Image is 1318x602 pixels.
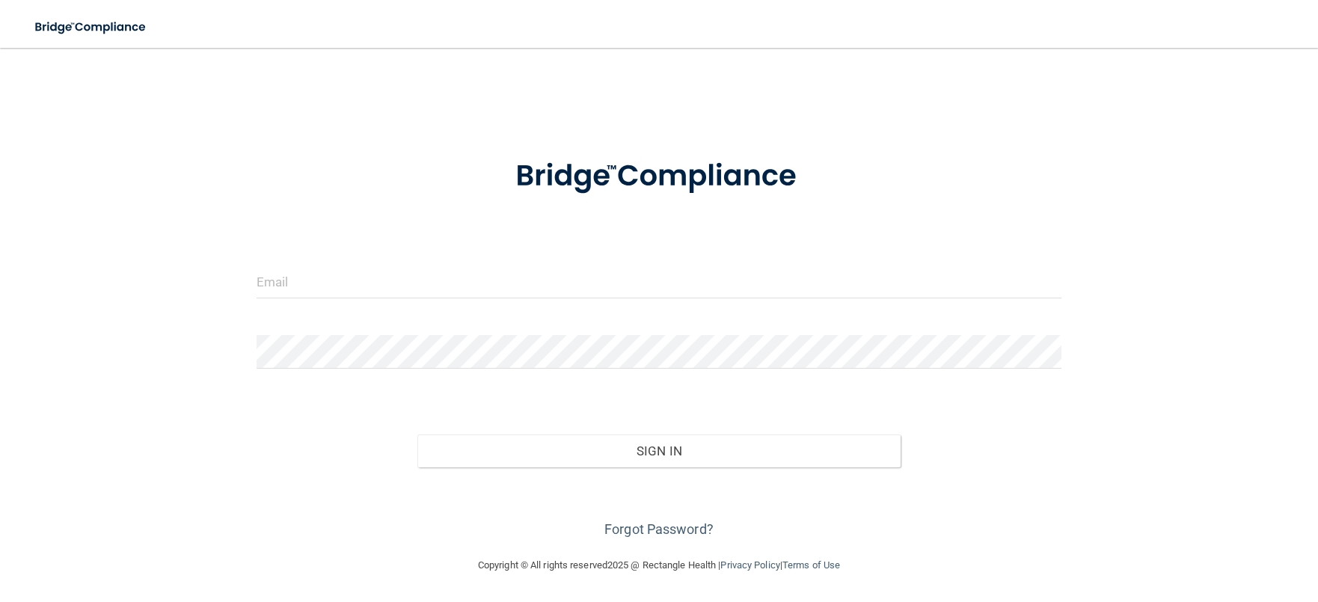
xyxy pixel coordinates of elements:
[604,521,714,537] a: Forgot Password?
[417,434,901,467] button: Sign In
[257,265,1062,298] input: Email
[22,12,160,43] img: bridge_compliance_login_screen.278c3ca4.svg
[386,541,932,589] div: Copyright © All rights reserved 2025 @ Rectangle Health | |
[485,138,833,215] img: bridge_compliance_login_screen.278c3ca4.svg
[782,559,840,571] a: Terms of Use
[720,559,779,571] a: Privacy Policy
